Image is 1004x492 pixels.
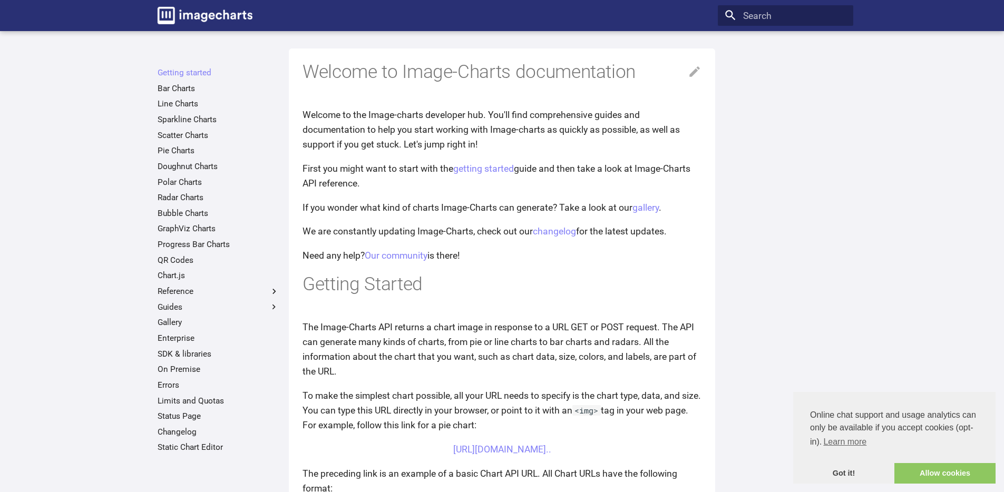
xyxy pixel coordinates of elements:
h1: Welcome to Image-Charts documentation [303,60,701,84]
input: Search [718,5,853,26]
p: First you might want to start with the guide and then take a look at Image-Charts API reference. [303,161,701,191]
a: Our community [365,250,427,261]
p: Welcome to the Image-charts developer hub. You'll find comprehensive guides and documentation to ... [303,107,701,152]
p: Need any help? is there! [303,248,701,263]
a: Getting started [158,67,279,78]
a: getting started [453,163,514,174]
a: Bar Charts [158,83,279,94]
h1: Getting Started [303,272,701,297]
a: learn more about cookies [822,434,868,450]
a: Line Charts [158,99,279,109]
a: GraphViz Charts [158,223,279,234]
a: Scatter Charts [158,130,279,141]
img: logo [158,7,252,24]
a: SDK & libraries [158,349,279,359]
div: cookieconsent [793,392,996,484]
label: Guides [158,302,279,312]
a: Radar Charts [158,192,279,203]
code: <img> [572,405,601,416]
a: dismiss cookie message [793,463,894,484]
a: changelog [533,226,576,237]
span: Online chat support and usage analytics can only be available if you accept cookies (opt-in). [810,409,979,450]
a: gallery [632,202,659,213]
a: Polar Charts [158,177,279,188]
label: Reference [158,286,279,297]
a: Errors [158,380,279,390]
a: Chart.js [158,270,279,281]
p: We are constantly updating Image-Charts, check out our for the latest updates. [303,224,701,239]
a: Gallery [158,317,279,328]
a: Doughnut Charts [158,161,279,172]
a: Limits and Quotas [158,396,279,406]
p: The Image-Charts API returns a chart image in response to a URL GET or POST request. The API can ... [303,320,701,379]
a: Bubble Charts [158,208,279,219]
a: allow cookies [894,463,996,484]
a: [URL][DOMAIN_NAME].. [453,444,551,455]
a: Sparkline Charts [158,114,279,125]
a: Enterprise [158,333,279,343]
a: Status Page [158,411,279,421]
a: Changelog [158,427,279,437]
a: Progress Bar Charts [158,239,279,250]
a: Static Chart Editor [158,442,279,452]
p: If you wonder what kind of charts Image-Charts can generate? Take a look at our . [303,200,701,215]
a: On Premise [158,364,279,375]
p: To make the simplest chart possible, all your URL needs to specify is the chart type, data, and s... [303,388,701,432]
a: QR Codes [158,255,279,265]
a: Pie Charts [158,145,279,156]
a: Image-Charts documentation [153,2,257,28]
